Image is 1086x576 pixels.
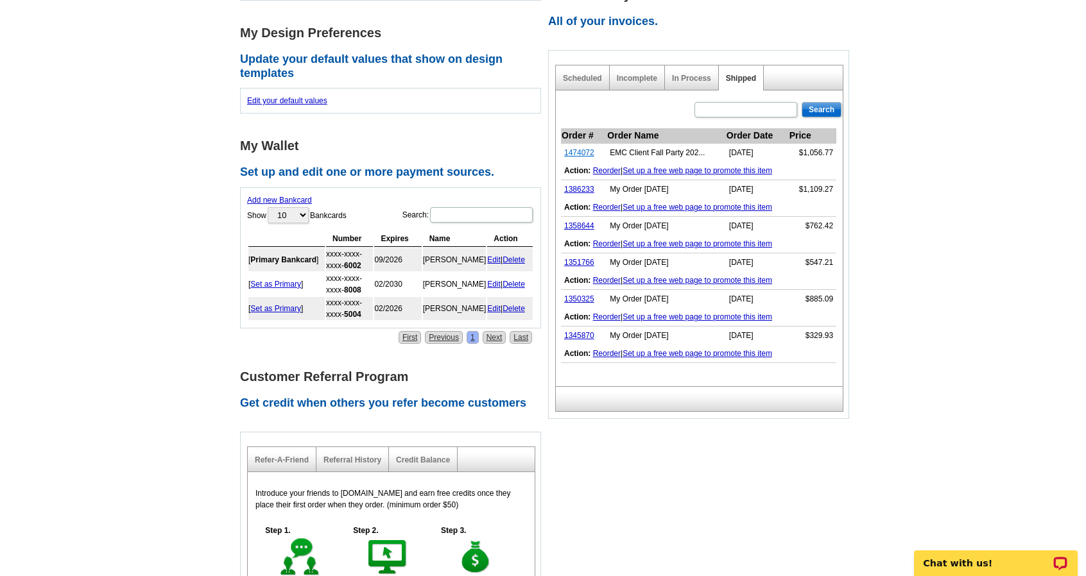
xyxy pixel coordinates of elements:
td: | [487,297,533,320]
p: Introduce your friends to [DOMAIN_NAME] and earn free credits once they place their first order w... [255,487,527,511]
a: Next [483,331,506,344]
td: [ ] [248,273,325,296]
td: | [561,308,836,326]
input: Search [802,102,841,117]
td: [DATE] [726,217,789,235]
a: First [399,331,421,344]
td: | [561,198,836,217]
td: [DATE] [726,326,789,345]
a: 1345870 [564,331,594,340]
b: Action: [564,203,590,212]
th: Number [326,231,373,247]
td: | [561,344,836,363]
a: Set up a free web page to promote this item [623,349,772,358]
strong: 6002 [344,261,361,270]
a: Incomplete [617,74,657,83]
td: My Order [DATE] [607,180,725,199]
b: Action: [564,312,590,321]
td: [PERSON_NAME] [423,248,487,271]
td: $1,056.77 [789,144,836,162]
a: Credit Balance [396,455,450,464]
strong: 8008 [344,285,361,294]
b: Action: [564,276,590,285]
a: 1386233 [564,185,594,194]
a: Set up a free web page to promote this item [623,239,772,248]
h1: Customer Referral Program [240,370,548,384]
a: Last [510,331,532,344]
a: Edit [487,280,501,289]
td: My Order [DATE] [607,326,725,345]
a: Reorder [593,239,621,248]
a: Set up a free web page to promote this item [623,203,772,212]
td: 02/2026 [374,297,421,320]
a: 1350325 [564,294,594,303]
strong: 5004 [344,310,361,319]
h5: Step 2. [347,525,385,536]
input: Search: [430,207,533,223]
a: Previous [425,331,463,344]
a: Shipped [726,74,756,83]
th: Action [487,231,533,247]
h2: All of your invoices. [548,15,856,29]
a: Delete [503,304,525,313]
a: Set up a free web page to promote this item [623,312,772,321]
td: [DATE] [726,253,789,272]
a: Scheduled [563,74,602,83]
b: Primary Bankcard [250,255,316,264]
a: Set as Primary [250,304,301,313]
a: 1474072 [564,148,594,157]
label: Search: [402,206,534,224]
h1: My Design Preferences [240,26,548,40]
td: xxxx-xxxx-xxxx- [326,297,373,320]
h2: Set up and edit one or more payment sources. [240,165,548,180]
td: My Order [DATE] [607,253,725,272]
a: Reorder [593,276,621,285]
a: Delete [503,280,525,289]
td: $329.93 [789,326,836,345]
td: [DATE] [726,144,789,162]
td: | [561,162,836,180]
b: Action: [564,349,590,358]
td: 02/2030 [374,273,421,296]
a: Edit [487,255,501,264]
td: [ ] [248,248,325,271]
a: Add new Bankcard [247,196,312,205]
span: EMC Client Fall Party 2025 [610,148,705,157]
a: Refer-A-Friend [255,455,309,464]
td: [DATE] [726,290,789,309]
td: | [561,271,836,290]
h2: Get credit when others you refer become customers [240,396,548,411]
th: Order # [561,128,607,144]
a: Reorder [593,166,621,175]
a: Edit [487,304,501,313]
a: Reorder [593,203,621,212]
td: | [487,273,533,296]
iframe: LiveChat chat widget [906,536,1086,576]
a: Set as Primary [250,280,301,289]
td: My Order [DATE] [607,290,725,309]
b: Action: [564,166,590,175]
td: $1,109.27 [789,180,836,199]
a: Reorder [593,349,621,358]
h2: Update your default values that show on design templates [240,53,548,80]
a: Referral History [323,455,381,464]
td: | [561,235,836,253]
h5: Step 3. [435,525,473,536]
td: $885.09 [789,290,836,309]
td: [PERSON_NAME] [423,273,487,296]
td: 09/2026 [374,248,421,271]
td: [DATE] [726,180,789,199]
a: In Process [672,74,711,83]
a: Set up a free web page to promote this item [623,166,772,175]
select: ShowBankcards [268,207,309,223]
td: | [487,248,533,271]
a: Reorder [593,312,621,321]
b: Action: [564,239,590,248]
td: [ ] [248,297,325,320]
label: Show Bankcards [247,206,347,224]
td: xxxx-xxxx-xxxx- [326,248,373,271]
a: Delete [503,255,525,264]
a: Edit your default values [247,96,327,105]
